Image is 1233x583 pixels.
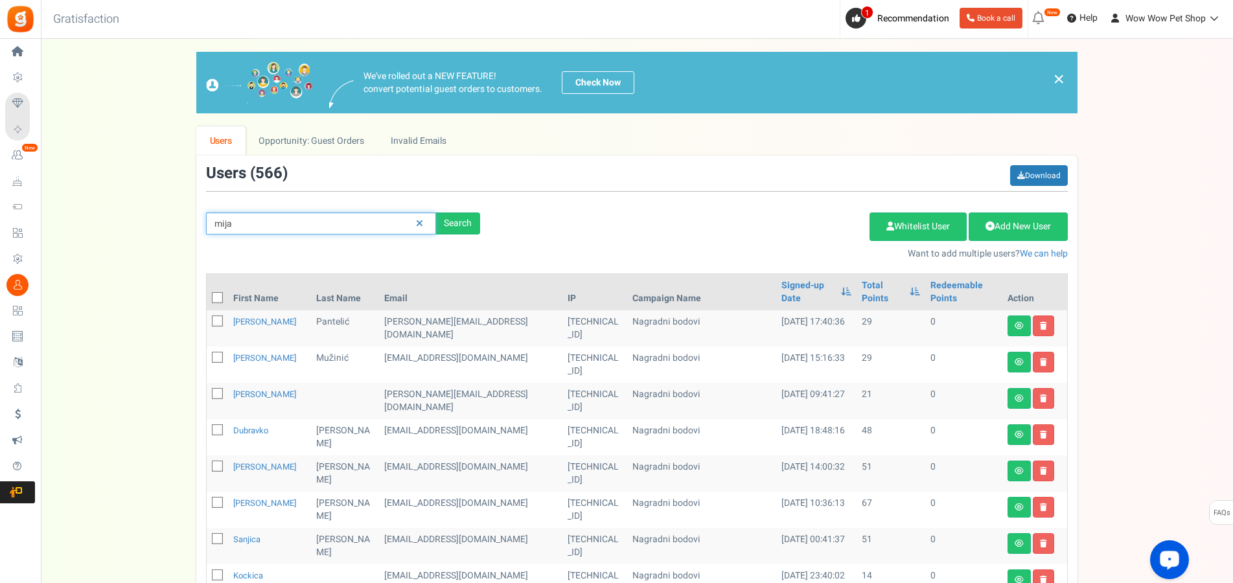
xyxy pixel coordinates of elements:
td: 0 [925,310,1002,347]
td: [EMAIL_ADDRESS][DOMAIN_NAME] [379,455,563,492]
p: We've rolled out a NEW FEATURE! convert potential guest orders to customers. [363,70,542,96]
td: Nagradni bodovi [627,455,776,492]
a: New [5,144,35,166]
td: 0 [925,492,1002,528]
td: [PERSON_NAME][EMAIL_ADDRESS][DOMAIN_NAME] [379,383,563,419]
td: [EMAIL_ADDRESS][DOMAIN_NAME] [379,419,563,455]
td: [TECHNICAL_ID] [562,347,627,383]
td: [TECHNICAL_ID] [562,455,627,492]
em: New [1044,8,1061,17]
a: Dubravko [233,424,268,437]
a: 1 Recommendation [846,8,954,29]
i: View details [1015,467,1024,475]
a: Help [1062,8,1103,29]
td: 21 [857,383,925,419]
a: [PERSON_NAME] [233,388,296,400]
a: Redeemable Points [930,279,997,305]
i: Delete user [1040,322,1047,330]
th: First Name [228,274,311,310]
td: Mužinić [311,347,379,383]
td: [DATE] 17:40:36 [776,310,857,347]
a: kockica [233,569,263,582]
span: 566 [255,162,282,185]
input: Search by email or name [206,212,436,234]
a: [PERSON_NAME] [233,352,296,364]
i: View details [1015,358,1024,366]
td: [DATE] 09:41:27 [776,383,857,419]
a: [PERSON_NAME] [233,497,296,509]
td: 0 [925,383,1002,419]
td: [TECHNICAL_ID] [562,383,627,419]
td: 0 [925,455,1002,492]
img: images [329,80,354,108]
td: Nagradni bodovi [627,492,776,528]
h3: Users ( ) [206,165,288,182]
td: [DATE] 15:16:33 [776,347,857,383]
td: [DATE] 18:48:16 [776,419,857,455]
i: Delete user [1040,431,1047,439]
em: New [21,143,38,152]
td: customer [379,528,563,564]
a: Download [1010,165,1068,186]
td: Nagradni bodovi [627,347,776,383]
a: Check Now [562,71,634,94]
i: View details [1015,431,1024,439]
span: Wow Wow Pet Shop [1125,12,1206,25]
td: customer [379,310,563,347]
i: View details [1015,540,1024,547]
a: Users [196,126,246,155]
td: Nagradni bodovi [627,419,776,455]
td: [PERSON_NAME] [311,419,379,455]
a: Add New User [969,212,1068,241]
td: 0 [925,419,1002,455]
td: [PERSON_NAME] [311,455,379,492]
i: Delete user [1040,394,1047,402]
h3: Gratisfaction [39,6,133,32]
a: We can help [1020,247,1068,260]
td: [EMAIL_ADDRESS][DOMAIN_NAME] [379,347,563,383]
td: [TECHNICAL_ID] [562,528,627,564]
th: Email [379,274,563,310]
a: × [1053,71,1065,87]
th: Campaign Name [627,274,776,310]
i: Delete user [1040,467,1047,475]
a: Book a call [960,8,1022,29]
th: Action [1002,274,1067,310]
i: View details [1015,322,1024,330]
td: Pantelić [311,310,379,347]
td: 29 [857,347,925,383]
td: [TECHNICAL_ID] [562,419,627,455]
td: [DATE] 00:41:37 [776,528,857,564]
i: Delete user [1040,503,1047,511]
td: [DATE] 10:36:13 [776,492,857,528]
i: Delete user [1040,358,1047,366]
a: Total Points [862,279,903,305]
a: Invalid Emails [378,126,460,155]
span: Help [1076,12,1098,25]
td: [DATE] 14:00:32 [776,455,857,492]
td: 51 [857,528,925,564]
td: Nagradni bodovi [627,528,776,564]
th: Last Name [311,274,379,310]
i: Delete user [1040,540,1047,547]
td: [TECHNICAL_ID] [562,310,627,347]
a: [PERSON_NAME] [233,315,296,328]
i: View details [1015,503,1024,511]
td: 29 [857,310,925,347]
td: 0 [925,528,1002,564]
td: 51 [857,455,925,492]
td: [EMAIL_ADDRESS][DOMAIN_NAME] [379,492,563,528]
a: Whitelist User [870,212,967,241]
a: Opportunity: Guest Orders [246,126,377,155]
img: Gratisfaction [6,5,35,34]
td: 48 [857,419,925,455]
td: 0 [925,347,1002,383]
td: [PERSON_NAME] [311,492,379,528]
td: [PERSON_NAME] [311,528,379,564]
span: Recommendation [877,12,949,25]
span: FAQs [1213,501,1230,525]
a: Signed-up Date [781,279,835,305]
img: images [206,62,313,104]
a: Sanjica [233,533,260,545]
a: Reset [409,212,430,235]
